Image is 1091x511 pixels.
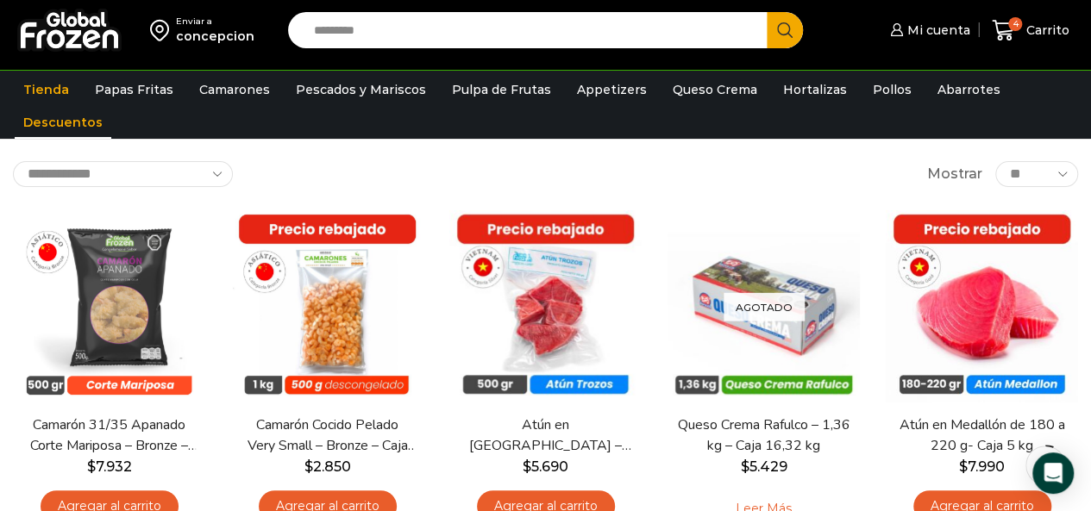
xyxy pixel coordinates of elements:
bdi: 5.429 [741,458,787,475]
a: 4 Carrito [988,10,1074,51]
img: address-field-icon.svg [150,16,176,45]
a: Pescados y Mariscos [287,73,435,106]
a: Camarón Cocido Pelado Very Small – Bronze – Caja 10 kg [241,415,414,455]
div: concepcion [176,28,254,45]
span: Mostrar [927,165,982,184]
a: Hortalizas [774,73,856,106]
span: $ [959,458,968,475]
a: Pollos [864,73,920,106]
bdi: 7.932 [87,458,132,475]
a: Camarón 31/35 Apanado Corte Mariposa – Bronze – Caja 5 kg [22,415,196,455]
a: Queso Crema Rafulco – 1,36 kg – Caja 16,32 kg [677,415,850,455]
span: $ [523,458,531,475]
div: Enviar a [176,16,254,28]
select: Pedido de la tienda [13,161,233,187]
bdi: 7.990 [959,458,1005,475]
a: Camarones [191,73,279,106]
div: Open Intercom Messenger [1032,452,1074,494]
a: Pulpa de Frutas [443,73,560,106]
a: Tienda [15,73,78,106]
a: Abarrotes [929,73,1009,106]
span: $ [87,458,96,475]
p: Agotado [724,292,805,321]
button: Search button [767,12,803,48]
a: Papas Fritas [86,73,182,106]
span: Mi cuenta [903,22,970,39]
bdi: 5.690 [523,458,568,475]
a: Mi cuenta [886,13,970,47]
span: Carrito [1022,22,1069,39]
a: Atún en Medallón de 180 a 220 g- Caja 5 kg [895,415,1069,455]
a: Appetizers [568,73,655,106]
a: Queso Crema [664,73,766,106]
span: $ [304,458,313,475]
bdi: 2.850 [304,458,351,475]
span: $ [741,458,749,475]
span: 4 [1008,17,1022,31]
a: Descuentos [15,106,111,139]
a: Atún en [GEOGRAPHIC_DATA] – Caja 10 kg [459,415,632,455]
